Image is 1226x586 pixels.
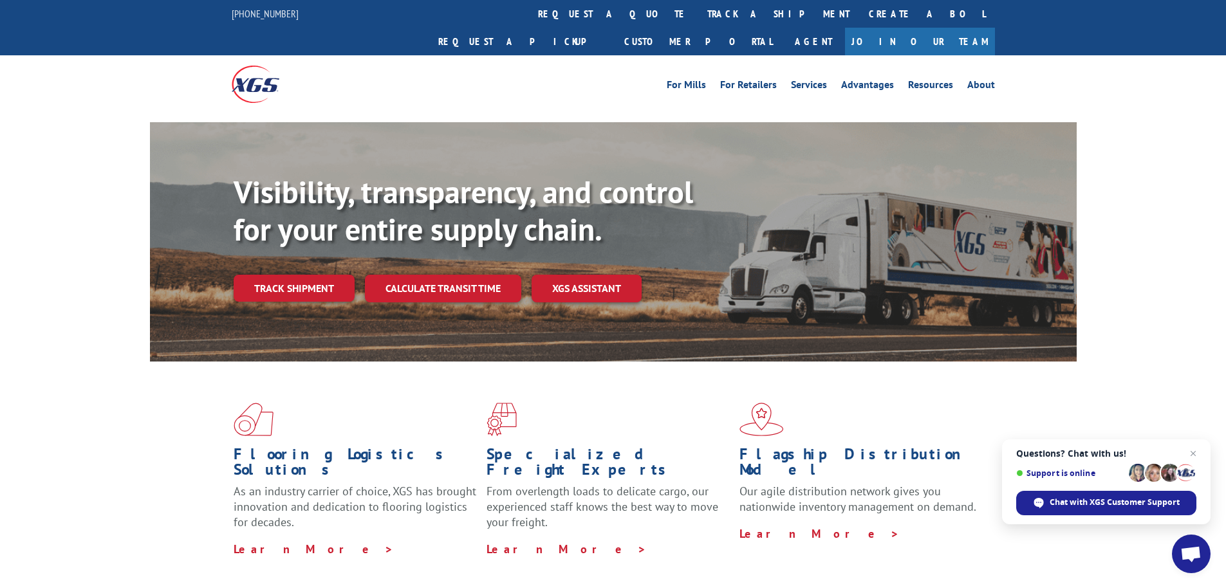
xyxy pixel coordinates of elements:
[487,403,517,436] img: xgs-icon-focused-on-flooring-red
[967,80,995,94] a: About
[615,28,782,55] a: Customer Portal
[739,403,784,436] img: xgs-icon-flagship-distribution-model-red
[365,275,521,302] a: Calculate transit time
[739,446,983,484] h1: Flagship Distribution Model
[720,80,777,94] a: For Retailers
[1050,497,1180,508] span: Chat with XGS Customer Support
[739,484,976,514] span: Our agile distribution network gives you nationwide inventory management on demand.
[487,484,730,541] p: From overlength loads to delicate cargo, our experienced staff knows the best way to move your fr...
[1172,535,1211,573] div: Open chat
[791,80,827,94] a: Services
[429,28,615,55] a: Request a pickup
[841,80,894,94] a: Advantages
[234,446,477,484] h1: Flooring Logistics Solutions
[908,80,953,94] a: Resources
[1016,448,1196,459] span: Questions? Chat with us!
[667,80,706,94] a: For Mills
[234,484,476,529] span: As an industry carrier of choice, XGS has brought innovation and dedication to flooring logistics...
[234,403,274,436] img: xgs-icon-total-supply-chain-intelligence-red
[1016,468,1124,478] span: Support is online
[1016,491,1196,515] div: Chat with XGS Customer Support
[782,28,845,55] a: Agent
[739,526,900,541] a: Learn More >
[234,172,693,249] b: Visibility, transparency, and control for your entire supply chain.
[532,275,642,302] a: XGS ASSISTANT
[487,446,730,484] h1: Specialized Freight Experts
[234,542,394,556] a: Learn More >
[232,7,299,20] a: [PHONE_NUMBER]
[487,542,647,556] a: Learn More >
[845,28,995,55] a: Join Our Team
[1185,446,1201,461] span: Close chat
[234,275,355,302] a: Track shipment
